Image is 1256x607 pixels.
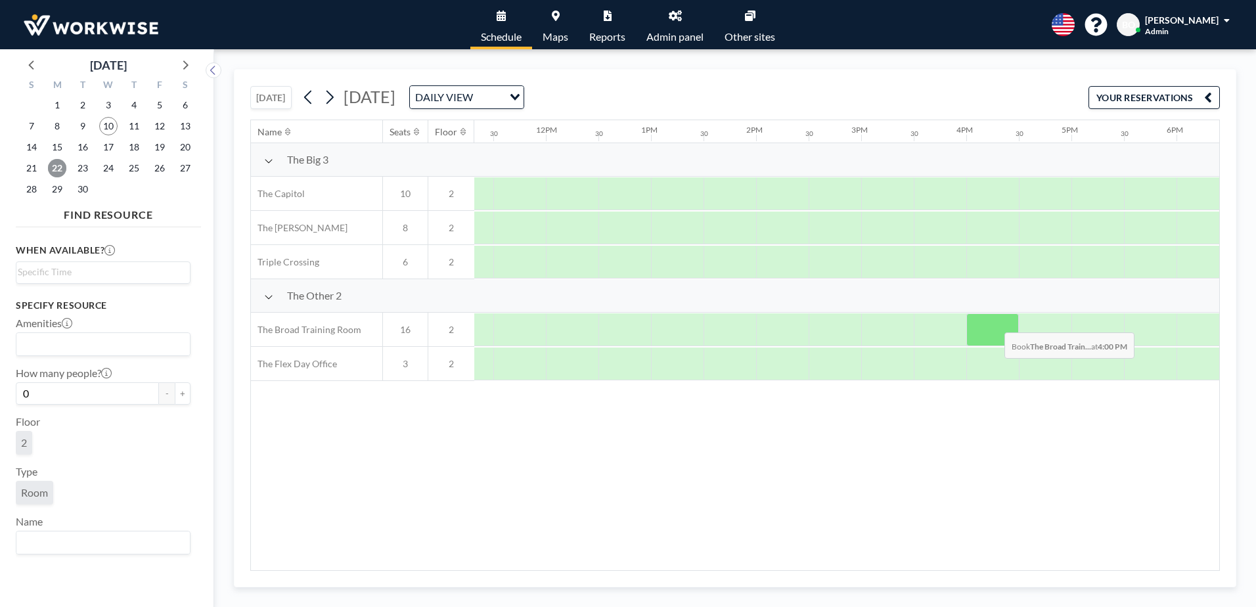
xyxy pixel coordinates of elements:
div: W [96,78,122,95]
div: 6PM [1167,125,1183,135]
span: Triple Crossing [251,256,319,268]
div: F [146,78,172,95]
span: Reports [589,32,625,42]
span: Tuesday, September 9, 2025 [74,117,92,135]
span: Thursday, September 4, 2025 [125,96,143,114]
span: Monday, September 1, 2025 [48,96,66,114]
div: Name [258,126,282,138]
span: Wednesday, September 17, 2025 [99,138,118,156]
span: Thursday, September 18, 2025 [125,138,143,156]
h3: Specify resource [16,300,191,311]
div: 30 [805,129,813,138]
span: Saturday, September 6, 2025 [176,96,194,114]
span: Monday, September 8, 2025 [48,117,66,135]
label: Amenities [16,317,72,330]
span: Wednesday, September 24, 2025 [99,159,118,177]
span: Sunday, September 14, 2025 [22,138,41,156]
span: 3 [383,358,428,370]
span: Sunday, September 21, 2025 [22,159,41,177]
span: Wednesday, September 10, 2025 [99,117,118,135]
div: 30 [490,129,498,138]
span: DAILY VIEW [413,89,476,106]
span: Room [21,486,48,499]
div: Search for option [16,333,190,355]
span: Maps [543,32,568,42]
div: S [172,78,198,95]
div: 12PM [536,125,557,135]
div: 30 [1121,129,1129,138]
span: Tuesday, September 23, 2025 [74,159,92,177]
span: Sunday, September 7, 2025 [22,117,41,135]
span: The Other 2 [287,289,342,302]
span: Friday, September 5, 2025 [150,96,169,114]
span: Schedule [481,32,522,42]
div: 1PM [641,125,658,135]
span: BO [1122,19,1135,31]
div: Seats [390,126,411,138]
input: Search for option [477,89,502,106]
div: [DATE] [90,56,127,74]
div: 5PM [1062,125,1078,135]
span: Monday, September 22, 2025 [48,159,66,177]
div: 3PM [851,125,868,135]
span: [DATE] [344,87,395,106]
div: 30 [1016,129,1023,138]
label: How many people? [16,367,112,380]
span: Tuesday, September 30, 2025 [74,180,92,198]
span: Thursday, September 11, 2025 [125,117,143,135]
label: Type [16,465,37,478]
span: 2 [428,324,474,336]
input: Search for option [18,336,183,353]
span: 10 [383,188,428,200]
span: Saturday, September 13, 2025 [176,117,194,135]
div: Search for option [16,262,190,282]
span: Saturday, September 27, 2025 [176,159,194,177]
span: 2 [21,436,27,449]
span: 16 [383,324,428,336]
b: The Broad Train... [1030,342,1091,351]
span: Thursday, September 25, 2025 [125,159,143,177]
span: 6 [383,256,428,268]
span: Book at [1004,332,1134,359]
span: Other sites [725,32,775,42]
img: organization-logo [21,12,161,38]
span: Admin [1145,26,1169,36]
span: Friday, September 12, 2025 [150,117,169,135]
span: 2 [428,256,474,268]
span: The Flex Day Office [251,358,337,370]
span: Tuesday, September 16, 2025 [74,138,92,156]
span: Wednesday, September 3, 2025 [99,96,118,114]
span: The [PERSON_NAME] [251,222,348,234]
span: Tuesday, September 2, 2025 [74,96,92,114]
label: Floor [16,415,40,428]
span: Admin panel [646,32,704,42]
div: Search for option [410,86,524,108]
div: 30 [595,129,603,138]
input: Search for option [18,534,183,551]
button: YOUR RESERVATIONS [1088,86,1220,109]
span: Saturday, September 20, 2025 [176,138,194,156]
span: 2 [428,222,474,234]
h4: FIND RESOURCE [16,203,201,221]
span: Friday, September 26, 2025 [150,159,169,177]
span: The Big 3 [287,153,328,166]
div: Floor [435,126,457,138]
span: 2 [428,188,474,200]
div: 30 [910,129,918,138]
div: S [19,78,45,95]
button: [DATE] [250,86,292,109]
span: Monday, September 15, 2025 [48,138,66,156]
div: 30 [700,129,708,138]
span: 8 [383,222,428,234]
span: Friday, September 19, 2025 [150,138,169,156]
button: + [175,382,191,405]
div: Search for option [16,531,190,554]
input: Search for option [18,265,183,279]
span: Monday, September 29, 2025 [48,180,66,198]
div: T [70,78,96,95]
button: - [159,382,175,405]
div: M [45,78,70,95]
div: 4PM [956,125,973,135]
label: Name [16,515,43,528]
span: 2 [428,358,474,370]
